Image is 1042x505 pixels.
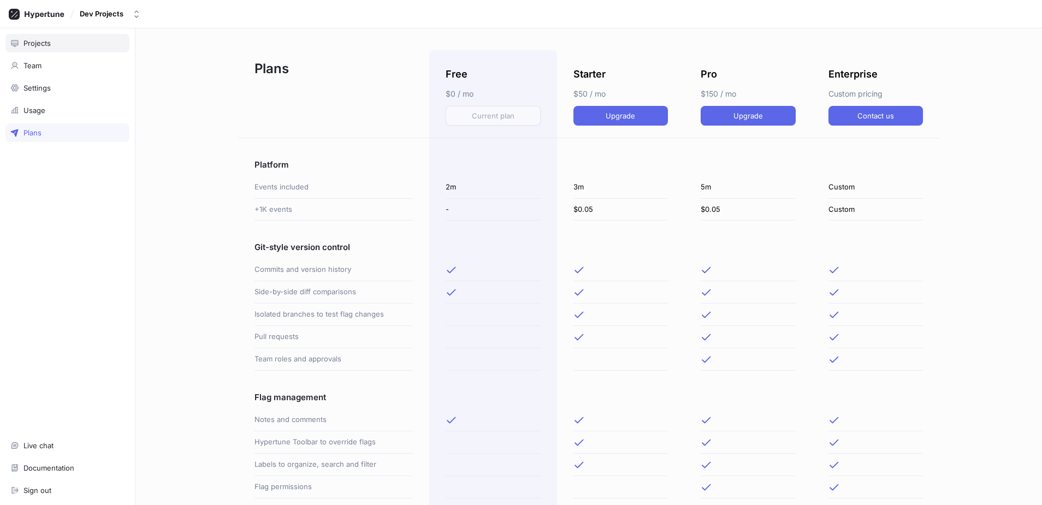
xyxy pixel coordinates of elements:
div: Commits and version history [254,259,413,281]
div: 5m [701,176,795,199]
div: Platform [254,138,413,176]
div: Custom [828,199,923,221]
div: +1K events [254,199,413,221]
button: Dev Projects [75,5,145,23]
div: - [446,199,540,221]
span: Contact us [857,112,894,119]
div: Git-style version control [254,221,413,259]
div: Labels to organize, search and filter [254,454,413,476]
div: Flag management [254,371,413,409]
span: Upgrade [606,112,635,119]
div: Plans [23,128,42,137]
p: Starter [573,67,606,81]
div: Team [23,61,42,70]
a: Settings [5,79,129,97]
div: Pull requests [254,326,413,348]
div: Team roles and approvals [254,348,413,371]
div: Settings [23,84,51,92]
div: Plans [238,50,429,138]
span: Upgrade [733,112,763,119]
p: Enterprise [828,67,878,81]
span: Current plan [472,112,514,119]
p: Free [446,67,467,81]
a: Usage [5,101,129,120]
div: Sign out [23,486,51,495]
a: Plans [5,123,129,142]
div: Usage [23,106,45,115]
div: Events included [254,176,413,199]
button: Contact us [828,106,923,126]
a: Documentation [5,459,129,477]
div: $0.05 [573,199,668,221]
button: Upgrade [573,106,668,126]
div: 3m [573,176,668,199]
div: 2m [446,176,540,199]
p: Custom pricing [828,88,923,99]
div: Dev Projects [80,9,123,19]
div: Hypertune Toolbar to override flags [254,431,413,454]
p: $50 / mo [573,88,668,99]
div: Projects [23,39,51,47]
p: Pro [701,67,717,81]
a: Projects [5,34,129,52]
div: Side-by-side diff comparisons [254,281,413,304]
a: Team [5,56,129,75]
div: Isolated branches to test flag changes [254,304,413,326]
div: $0.05 [701,199,795,221]
button: Current plan [446,106,540,126]
div: Live chat [23,441,54,450]
p: $0 / mo [446,88,540,99]
button: Upgrade [701,106,795,126]
div: Notes and comments [254,409,413,431]
p: $150 / mo [701,88,795,99]
div: Documentation [23,464,74,472]
div: Custom [828,176,923,199]
div: Flag permissions [254,476,413,498]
